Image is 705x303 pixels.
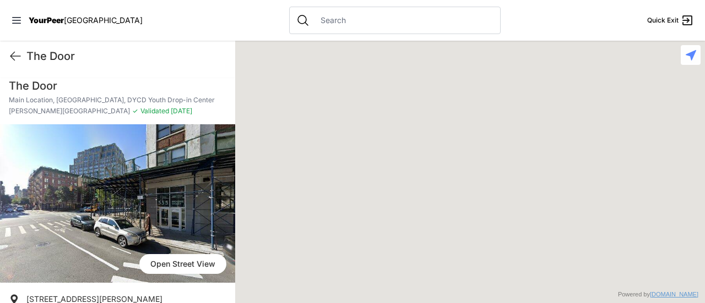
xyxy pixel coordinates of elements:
a: [DOMAIN_NAME] [650,291,698,298]
span: [PERSON_NAME][GEOGRAPHIC_DATA] [9,107,130,115]
h1: The Door [9,78,226,93]
span: [DATE] [169,107,192,115]
input: Search [314,15,493,26]
span: Quick Exit [647,16,679,25]
p: Main Location, [GEOGRAPHIC_DATA], DYCD Youth Drop-in Center [9,96,226,104]
div: Powered by [618,290,698,299]
span: ✓ [132,107,138,115]
span: Validated [140,107,169,115]
span: Open Street View [139,254,226,274]
span: [GEOGRAPHIC_DATA] [64,15,143,25]
h1: The Door [26,48,226,64]
span: YourPeer [29,15,64,25]
a: YourPeer[GEOGRAPHIC_DATA] [29,17,143,24]
a: Quick Exit [647,14,694,27]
